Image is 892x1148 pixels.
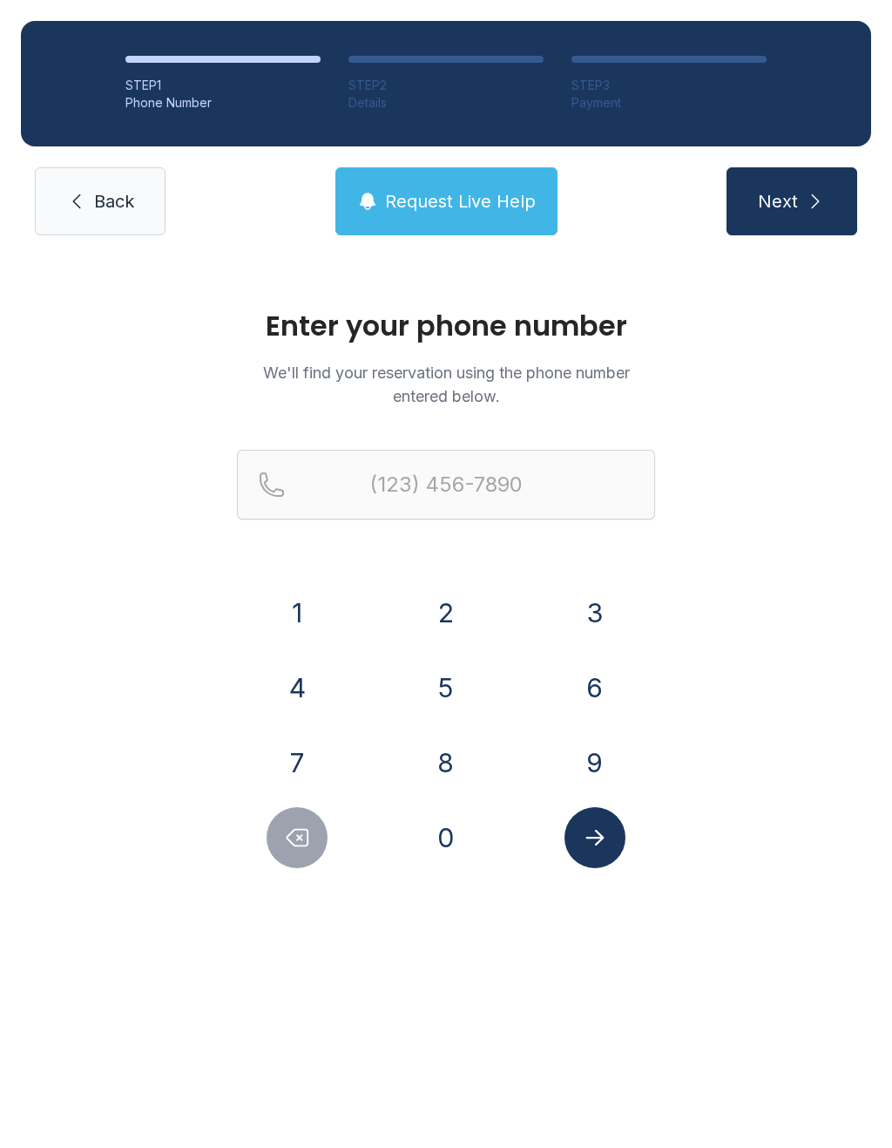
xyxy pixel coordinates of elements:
[267,807,328,868] button: Delete number
[564,807,625,868] button: Submit lookup form
[416,732,476,793] button: 8
[385,189,536,214] span: Request Live Help
[94,189,134,214] span: Back
[267,732,328,793] button: 7
[416,807,476,868] button: 0
[348,77,544,94] div: STEP 2
[571,94,767,112] div: Payment
[564,582,625,643] button: 3
[416,582,476,643] button: 2
[237,312,655,340] h1: Enter your phone number
[758,189,798,214] span: Next
[348,94,544,112] div: Details
[564,732,625,793] button: 9
[125,94,321,112] div: Phone Number
[267,657,328,718] button: 4
[267,582,328,643] button: 1
[237,361,655,408] p: We'll find your reservation using the phone number entered below.
[564,657,625,718] button: 6
[237,450,655,520] input: Reservation phone number
[571,77,767,94] div: STEP 3
[125,77,321,94] div: STEP 1
[416,657,476,718] button: 5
